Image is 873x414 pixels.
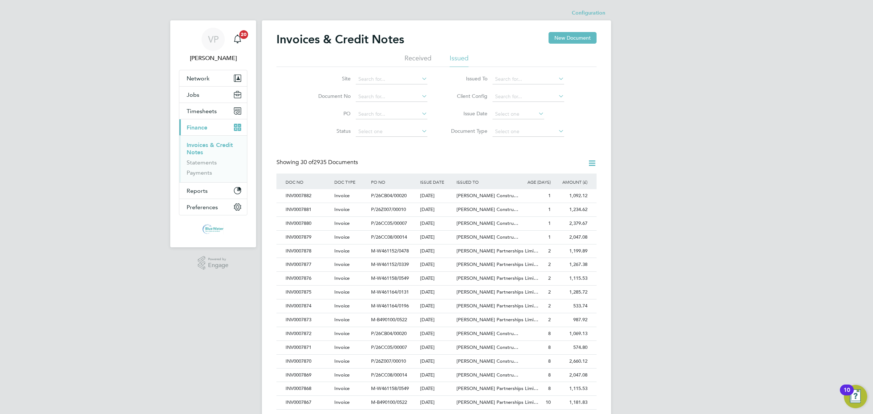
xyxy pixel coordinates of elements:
span: [PERSON_NAME] Partnerships Limi… [457,303,538,309]
span: Reports [187,187,208,194]
span: 8 [548,385,551,391]
span: [PERSON_NAME] Partnerships Limi… [457,248,538,254]
label: Document Type [446,128,487,134]
div: INV0007875 [284,286,332,299]
span: Jobs [187,91,199,98]
li: Issued [450,54,469,67]
span: Finance [187,124,207,131]
span: 2 [548,261,551,267]
button: Open Resource Center, 10 new notifications [844,385,867,408]
input: Search for... [493,74,564,84]
button: Jobs [179,87,247,103]
label: Client Config [446,93,487,99]
div: 2,660.12 [553,355,589,368]
button: Finance [179,119,247,135]
label: Issue Date [446,110,487,117]
div: INV0007874 [284,299,332,313]
a: 20 [230,28,245,51]
label: Status [309,128,351,134]
a: VP[PERSON_NAME] [179,28,247,63]
div: INV0007872 [284,327,332,341]
span: [PERSON_NAME] Constru… [457,330,518,337]
span: 8 [548,372,551,378]
div: 1,234.62 [553,203,589,216]
span: [PERSON_NAME] Constru… [457,372,518,378]
span: 2 [548,303,551,309]
span: 1 [548,234,551,240]
img: bluewaterwales-logo-retina.png [203,223,224,234]
div: INV0007873 [284,313,332,327]
span: Invoice [334,289,350,295]
a: Payments [187,169,212,176]
span: Preferences [187,204,218,211]
span: 10 [546,399,551,405]
span: Invoice [334,275,350,281]
span: [PERSON_NAME] Partnerships Limi… [457,317,538,323]
div: [DATE] [418,189,455,203]
li: Received [404,54,431,67]
div: INV0007876 [284,272,332,285]
span: Powered by [208,256,228,262]
div: INV0007878 [284,244,332,258]
div: [DATE] [418,286,455,299]
div: [DATE] [418,382,455,395]
label: Issued To [446,75,487,82]
span: [PERSON_NAME] Partnerships Limi… [457,399,538,405]
span: 2 [548,289,551,295]
span: 1 [548,192,551,199]
span: Invoice [334,330,350,337]
div: [DATE] [418,244,455,258]
input: Search for... [356,92,427,102]
div: [DATE] [418,396,455,409]
span: Invoice [334,206,350,212]
div: AMOUNT (£) [553,174,589,190]
div: 2,379.67 [553,217,589,230]
div: [DATE] [418,272,455,285]
span: 2 [548,317,551,323]
input: Select one [493,127,564,137]
div: [DATE] [418,258,455,271]
span: Engage [208,262,228,268]
span: Network [187,75,210,82]
button: Reports [179,183,247,199]
span: 2 [548,248,551,254]
div: PO NO [369,174,418,190]
button: Preferences [179,199,247,215]
span: M-B490100/0522 [371,399,407,405]
label: PO [309,110,351,117]
div: 533.74 [553,299,589,313]
span: Invoice [334,192,350,199]
div: 10 [844,390,850,399]
span: P/26CC08/00014 [371,372,407,378]
span: Invoice [334,317,350,323]
li: Configuration [572,6,605,20]
div: 1,115.53 [553,382,589,395]
div: [DATE] [418,231,455,244]
div: 987.92 [553,313,589,327]
div: [DATE] [418,327,455,341]
div: INV0007877 [284,258,332,271]
span: Invoice [334,344,350,350]
input: Select one [356,127,427,137]
div: ISSUE DATE [418,174,455,190]
span: 30 of [300,159,314,166]
div: 1,115.53 [553,272,589,285]
span: M-W461158/0549 [371,385,409,391]
div: 574.80 [553,341,589,354]
div: DOC TYPE [332,174,369,190]
span: Invoice [334,385,350,391]
span: [PERSON_NAME] Constru… [457,192,518,199]
span: 1 [548,206,551,212]
input: Search for... [493,92,564,102]
span: M-B490100/0522 [371,317,407,323]
span: Invoice [334,303,350,309]
div: Finance [179,135,247,182]
span: P/26Z007/00010 [371,206,406,212]
label: Site [309,75,351,82]
span: VP [208,35,219,44]
div: 1,092.12 [553,189,589,203]
span: [PERSON_NAME] Constru… [457,206,518,212]
span: [PERSON_NAME] Constru… [457,234,518,240]
span: P/26CC08/00014 [371,234,407,240]
span: P/26CB04/00020 [371,192,407,199]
